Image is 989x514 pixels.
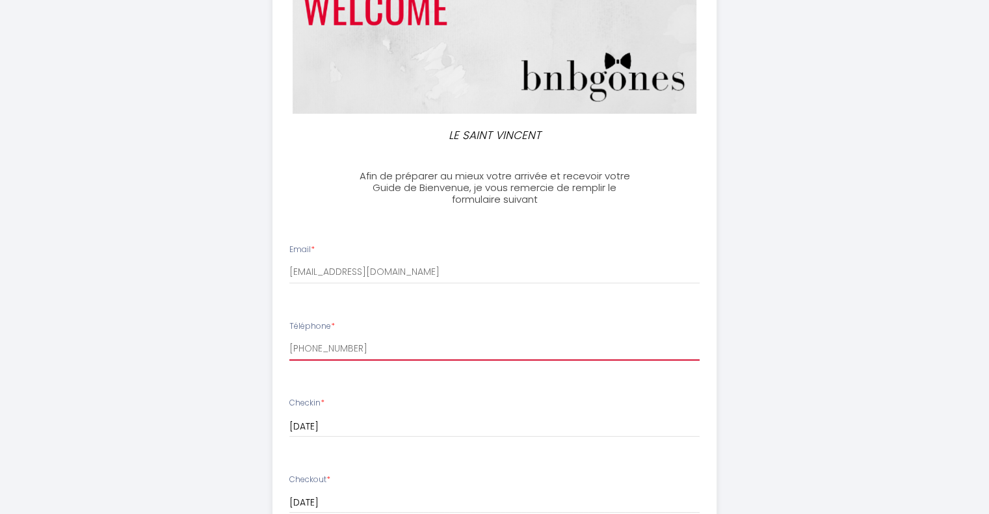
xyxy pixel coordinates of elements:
[289,244,315,256] label: Email
[356,127,634,144] p: LE SAINT VINCENT
[289,320,335,333] label: Téléphone
[289,397,324,409] label: Checkin
[350,170,639,205] h3: Afin de préparer au mieux votre arrivée et recevoir votre Guide de Bienvenue, je vous remercie de...
[289,474,330,486] label: Checkout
